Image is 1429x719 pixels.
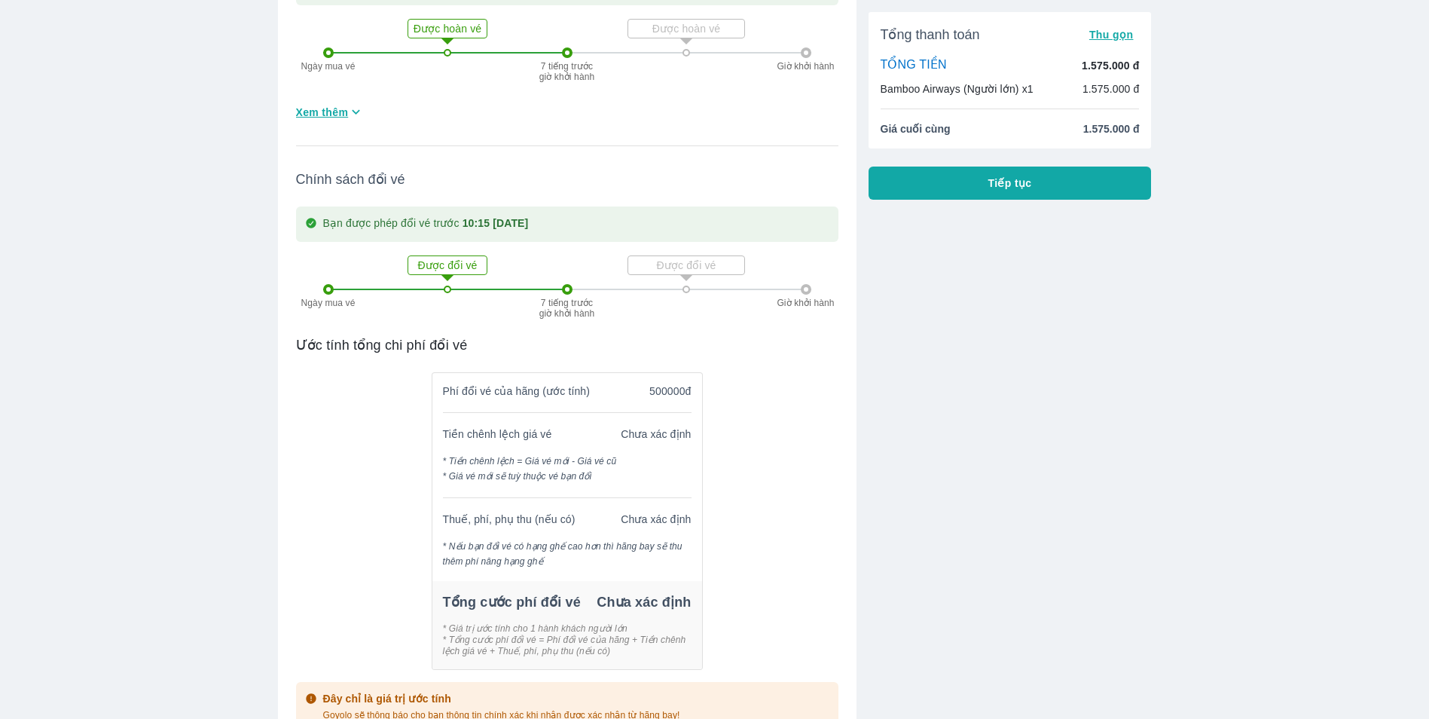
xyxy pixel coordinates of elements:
strong: 10:15 [DATE] [463,217,529,229]
p: Ngày mua vé [295,61,362,72]
p: * Giá trị ước tính cho 1 hành khách người lớn * Tổng cước phí đổi vé = Phí đổi vé của hãng + Tiền... [432,623,702,657]
div: * Giá vé mới sẽ tuỳ thuộc vé bạn đổi [443,469,692,484]
p: Tiền chênh lệch giá vé [443,427,552,442]
div: * Tiền chênh lệch = Giá vé mới - Giá vé cũ [443,454,692,469]
span: Giá cuối cùng [881,121,951,136]
button: Thu gọn [1083,24,1140,45]
p: Được đổi vé [410,258,485,273]
p: Chưa xác định [621,427,691,442]
p: Đây chỉ là giá trị ước tính [323,691,680,706]
button: Xem thêm [290,99,371,124]
p: Được hoàn vé [410,21,485,36]
span: Chính sách đổi vé [296,170,838,188]
p: Chưa xác định [621,512,691,527]
p: Tổng cước phí đổi vé [443,593,581,611]
span: 1.575.000 đ [1083,121,1140,136]
p: Chưa xác định [597,593,691,611]
p: 1.575.000 đ [1082,81,1140,96]
p: 7 tiếng trước giờ khởi hành [537,298,597,319]
p: 7 tiếng trước giờ khởi hành [537,61,597,82]
p: 500000đ [649,384,691,399]
p: Được đổi vé [630,258,743,273]
p: Phí đổi vé của hãng (ước tính) [443,384,591,399]
span: Xem thêm [296,105,349,120]
button: Tiếp tục [869,167,1152,200]
p: 1.575.000 đ [1082,58,1139,73]
p: Giờ khởi hành [772,298,840,308]
span: Thu gọn [1089,29,1134,41]
p: Bamboo Airways (Người lớn) x1 [881,81,1034,96]
p: TỔNG TIỀN [881,57,947,74]
p: Ngày mua vé [295,298,362,308]
p: Ước tính tổng chi phí đổi vé [296,336,838,354]
p: Bạn được phép đổi vé trước [323,216,529,233]
span: Tổng thanh toán [881,26,980,44]
p: Được hoàn vé [630,21,743,36]
p: Giờ khởi hành [772,61,840,72]
p: Thuế, phí, phụ thu (nếu có) [443,512,576,527]
p: * Nếu bạn đổi vé có hạng ghế cao hơn thì hãng bay sẽ thu thêm phí nâng hạng ghế [432,539,702,569]
span: Tiếp tục [988,176,1032,191]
